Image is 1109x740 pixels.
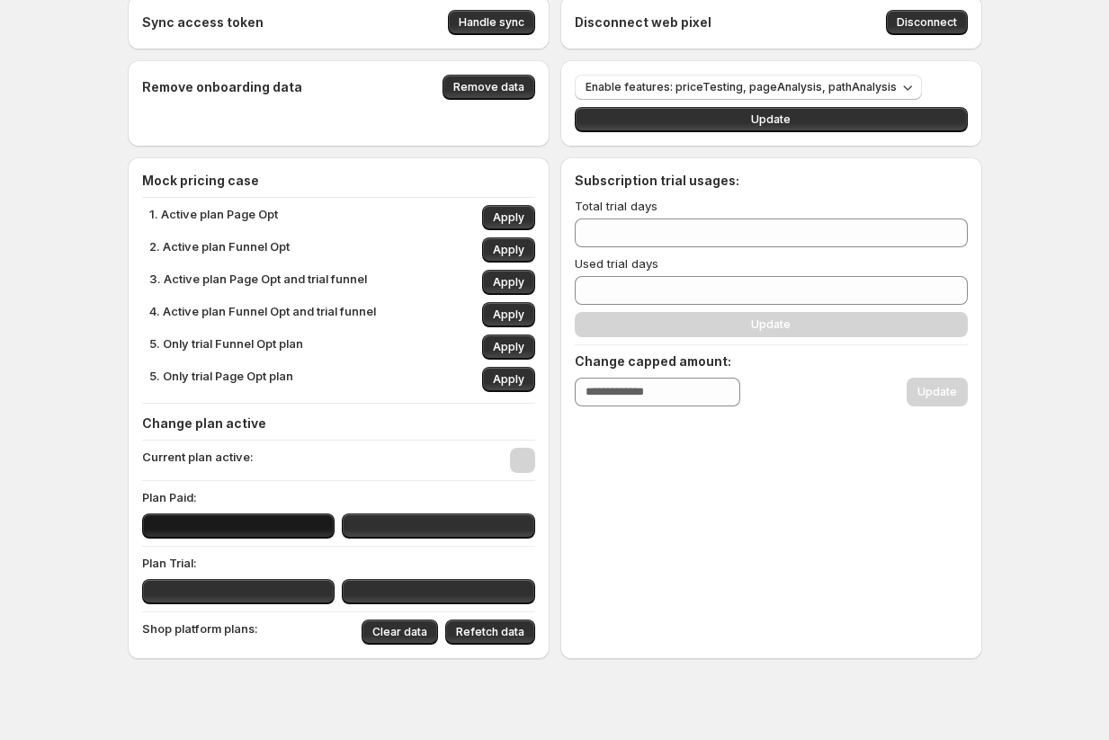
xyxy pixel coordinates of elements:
[142,172,535,190] h4: Mock pricing case
[575,172,739,190] h4: Subscription trial usages:
[575,107,968,132] button: Update
[482,205,535,230] button: Apply
[575,352,968,370] h4: Change capped amount:
[493,243,524,257] span: Apply
[149,367,293,392] p: 5. Only trial Page Opt plan
[142,78,302,96] h4: Remove onboarding data
[886,10,968,35] button: Disconnect
[493,210,524,225] span: Apply
[482,302,535,327] button: Apply
[482,237,535,263] button: Apply
[482,367,535,392] button: Apply
[586,80,897,94] span: Enable features: priceTesting, pageAnalysis, pathAnalysis
[448,10,535,35] button: Handle sync
[443,75,535,100] button: Remove data
[459,15,524,30] span: Handle sync
[575,13,711,31] h4: Disconnect web pixel
[142,554,535,572] p: Plan Trial:
[445,620,535,645] button: Refetch data
[482,334,535,360] button: Apply
[453,80,524,94] span: Remove data
[372,625,427,639] span: Clear data
[149,270,367,295] p: 3. Active plan Page Opt and trial funnel
[493,340,524,354] span: Apply
[362,620,438,645] button: Clear data
[493,308,524,322] span: Apply
[897,15,957,30] span: Disconnect
[575,199,657,213] span: Total trial days
[149,237,290,263] p: 2. Active plan Funnel Opt
[575,75,922,100] button: Enable features: priceTesting, pageAnalysis, pathAnalysis
[142,620,258,645] p: Shop platform plans:
[142,415,535,432] h4: Change plan active
[456,625,524,639] span: Refetch data
[493,372,524,387] span: Apply
[149,334,303,360] p: 5. Only trial Funnel Opt plan
[751,112,791,127] span: Update
[575,256,658,271] span: Used trial days
[149,205,278,230] p: 1. Active plan Page Opt
[142,448,254,473] p: Current plan active:
[482,270,535,295] button: Apply
[493,275,524,290] span: Apply
[149,302,376,327] p: 4. Active plan Funnel Opt and trial funnel
[142,488,535,506] p: Plan Paid:
[142,13,264,31] h4: Sync access token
